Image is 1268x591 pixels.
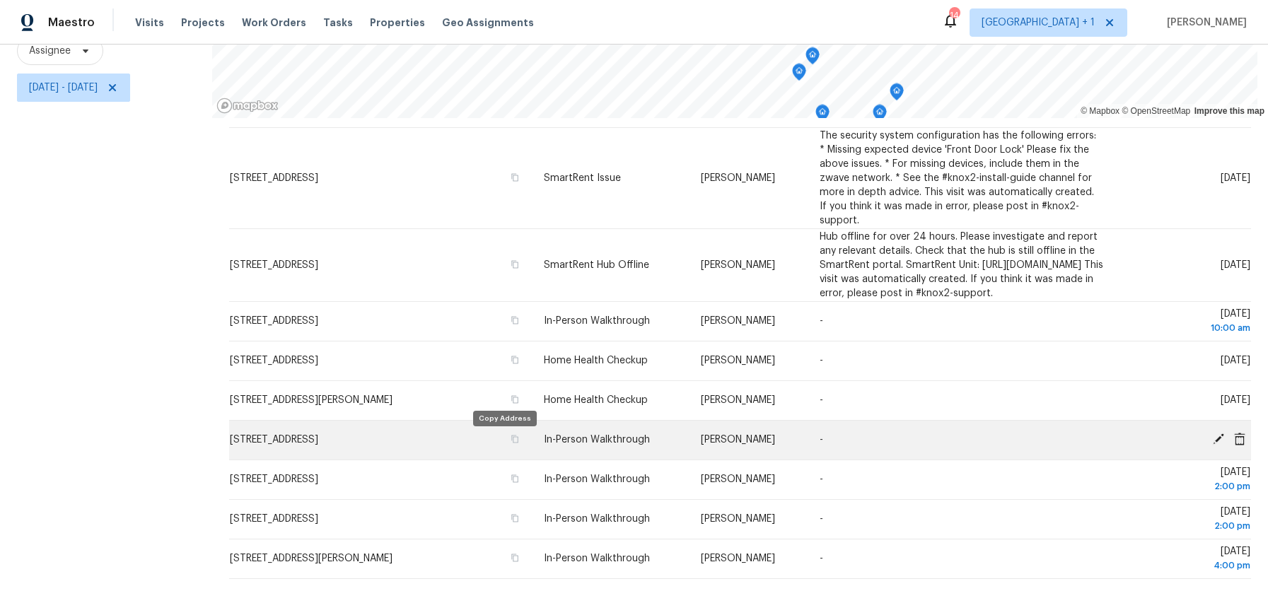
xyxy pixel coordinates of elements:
[508,551,521,564] button: Copy Address
[508,171,521,184] button: Copy Address
[701,260,775,270] span: [PERSON_NAME]
[230,514,318,524] span: [STREET_ADDRESS]
[1127,321,1250,335] div: 10:00 am
[1081,106,1119,116] a: Mapbox
[1221,395,1250,405] span: [DATE]
[1194,106,1264,116] a: Improve this map
[792,64,806,86] div: Map marker
[544,173,621,183] span: SmartRent Issue
[1127,519,1250,533] div: 2:00 pm
[820,435,823,445] span: -
[230,395,392,405] span: [STREET_ADDRESS][PERSON_NAME]
[29,81,98,95] span: [DATE] - [DATE]
[701,474,775,484] span: [PERSON_NAME]
[230,173,318,183] span: [STREET_ADDRESS]
[1127,479,1250,493] div: 2:00 pm
[1127,309,1250,335] span: [DATE]
[1221,173,1250,183] span: [DATE]
[982,16,1095,30] span: [GEOGRAPHIC_DATA] + 1
[544,395,648,405] span: Home Health Checkup
[1161,16,1247,30] span: [PERSON_NAME]
[1208,433,1229,445] span: Edit
[815,105,830,127] div: Map marker
[544,356,648,365] span: Home Health Checkup
[701,173,775,183] span: [PERSON_NAME]
[820,514,823,524] span: -
[544,316,650,326] span: In-Person Walkthrough
[890,83,904,105] div: Map marker
[1127,546,1250,573] span: [DATE]
[820,554,823,563] span: -
[230,260,318,270] span: [STREET_ADDRESS]
[323,18,353,28] span: Tasks
[230,554,392,563] span: [STREET_ADDRESS][PERSON_NAME]
[544,260,649,270] span: SmartRent Hub Offline
[508,314,521,327] button: Copy Address
[1221,260,1250,270] span: [DATE]
[544,474,650,484] span: In-Person Walkthrough
[48,16,95,30] span: Maestro
[242,16,306,30] span: Work Orders
[370,16,425,30] span: Properties
[701,514,775,524] span: [PERSON_NAME]
[820,395,823,405] span: -
[230,474,318,484] span: [STREET_ADDRESS]
[181,16,225,30] span: Projects
[820,356,823,365] span: -
[1122,106,1190,116] a: OpenStreetMap
[508,353,521,366] button: Copy Address
[1229,433,1250,445] span: Cancel
[820,131,1096,226] span: The security system configuration has the following errors: * Missing expected device 'Front Door...
[508,258,521,271] button: Copy Address
[873,105,887,127] div: Map marker
[135,16,164,30] span: Visits
[701,356,775,365] span: [PERSON_NAME]
[230,356,318,365] span: [STREET_ADDRESS]
[820,474,823,484] span: -
[216,98,279,114] a: Mapbox homepage
[29,44,71,58] span: Assignee
[1221,356,1250,365] span: [DATE]
[949,8,959,23] div: 14
[508,512,521,525] button: Copy Address
[701,395,775,405] span: [PERSON_NAME]
[230,316,318,326] span: [STREET_ADDRESS]
[820,316,823,326] span: -
[442,16,534,30] span: Geo Assignments
[820,232,1103,298] span: Hub offline for over 24 hours. Please investigate and report any relevant details. Check that the...
[544,514,650,524] span: In-Person Walkthrough
[701,316,775,326] span: [PERSON_NAME]
[508,472,521,485] button: Copy Address
[1127,558,1250,573] div: 4:00 pm
[508,393,521,406] button: Copy Address
[544,554,650,563] span: In-Person Walkthrough
[1127,507,1250,533] span: [DATE]
[544,435,650,445] span: In-Person Walkthrough
[230,435,318,445] span: [STREET_ADDRESS]
[701,554,775,563] span: [PERSON_NAME]
[701,435,775,445] span: [PERSON_NAME]
[805,47,820,69] div: Map marker
[1127,467,1250,493] span: [DATE]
